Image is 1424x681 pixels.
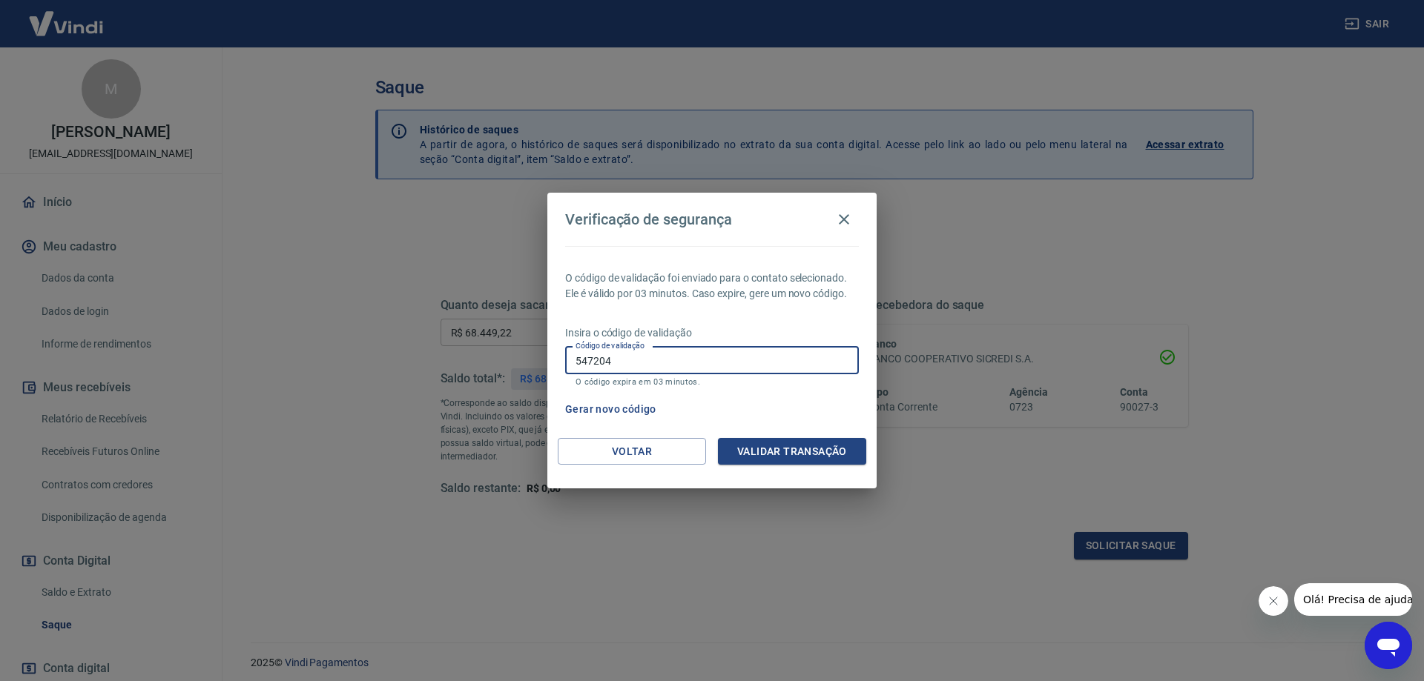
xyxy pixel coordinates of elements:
button: Voltar [558,438,706,465]
label: Código de validação [576,340,645,351]
span: Olá! Precisa de ajuda? [9,10,125,22]
iframe: Mensagem da empresa [1294,583,1412,616]
p: O código de validação foi enviado para o contato selecionado. Ele é válido por 03 minutos. Caso e... [565,270,859,302]
button: Validar transação [718,438,866,465]
p: O código expira em 03 minutos. [576,377,848,387]
iframe: Botão para abrir a janela de mensagens [1365,622,1412,669]
h4: Verificação de segurança [565,210,732,228]
p: Insira o código de validação [565,325,859,341]
iframe: Fechar mensagem [1259,586,1288,616]
button: Gerar novo código [559,396,662,423]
